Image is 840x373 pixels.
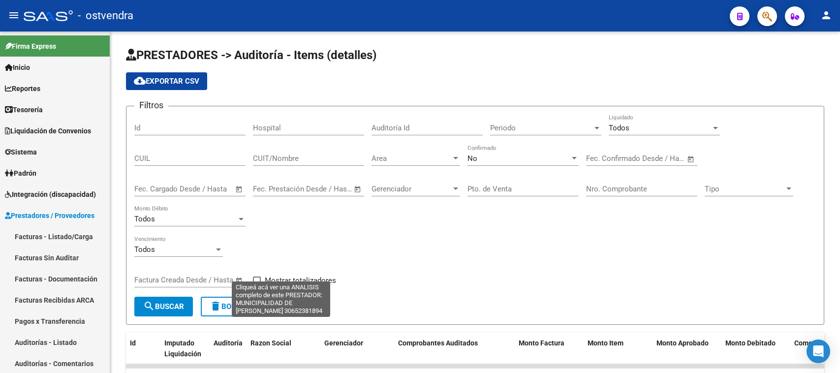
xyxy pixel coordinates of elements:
[586,154,626,163] input: Fecha inicio
[234,184,245,195] button: Open calendar
[78,5,133,27] span: - ostvendra
[320,333,394,365] datatable-header-cell: Gerenciador
[126,72,207,90] button: Exportar CSV
[372,154,451,163] span: Area
[201,297,289,316] button: Borrar Filtros
[705,185,784,193] span: Tipo
[253,185,293,193] input: Fecha inicio
[588,339,623,347] span: Monto Item
[5,147,37,157] span: Sistema
[126,333,160,365] datatable-header-cell: Id
[490,124,592,132] span: Periodo
[134,245,155,254] span: Todos
[515,333,584,365] datatable-header-cell: Monto Factura
[5,104,43,115] span: Tesorería
[584,333,653,365] datatable-header-cell: Monto Item
[126,48,376,62] span: PRESTADORES -> Auditoría - Items (detalles)
[247,333,320,365] datatable-header-cell: Razon Social
[160,333,210,365] datatable-header-cell: Imputado Liquidación
[5,83,40,94] span: Reportes
[183,185,231,193] input: Fecha fin
[324,339,363,347] span: Gerenciador
[609,124,629,132] span: Todos
[721,333,790,365] datatable-header-cell: Monto Debitado
[372,185,451,193] span: Gerenciador
[5,125,91,136] span: Liquidación de Convenios
[210,333,247,365] datatable-header-cell: Auditoría
[143,302,184,311] span: Buscar
[234,275,245,286] button: Open calendar
[134,215,155,223] span: Todos
[5,62,30,73] span: Inicio
[143,300,155,312] mat-icon: search
[164,339,201,358] span: Imputado Liquidación
[214,339,243,347] span: Auditoría
[8,9,20,21] mat-icon: menu
[134,185,174,193] input: Fecha inicio
[725,339,776,347] span: Monto Debitado
[134,276,174,284] input: Fecha inicio
[210,302,280,311] span: Borrar Filtros
[807,340,830,363] div: Open Intercom Messenger
[467,154,477,163] span: No
[134,75,146,87] mat-icon: cloud_download
[134,77,199,86] span: Exportar CSV
[5,41,56,52] span: Firma Express
[5,168,36,179] span: Padrón
[519,339,564,347] span: Monto Factura
[130,339,136,347] span: Id
[265,275,336,286] span: Mostrar totalizadores
[635,154,683,163] input: Fecha fin
[352,184,364,195] button: Open calendar
[134,98,168,112] h3: Filtros
[210,300,221,312] mat-icon: delete
[653,333,721,365] datatable-header-cell: Monto Aprobado
[134,297,193,316] button: Buscar
[394,333,515,365] datatable-header-cell: Comprobantes Auditados
[398,339,478,347] span: Comprobantes Auditados
[685,154,697,165] button: Open calendar
[250,339,291,347] span: Razon Social
[183,276,231,284] input: Fecha fin
[820,9,832,21] mat-icon: person
[794,339,831,347] span: Comentario
[302,185,349,193] input: Fecha fin
[5,210,94,221] span: Prestadores / Proveedores
[5,189,96,200] span: Integración (discapacidad)
[656,339,709,347] span: Monto Aprobado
